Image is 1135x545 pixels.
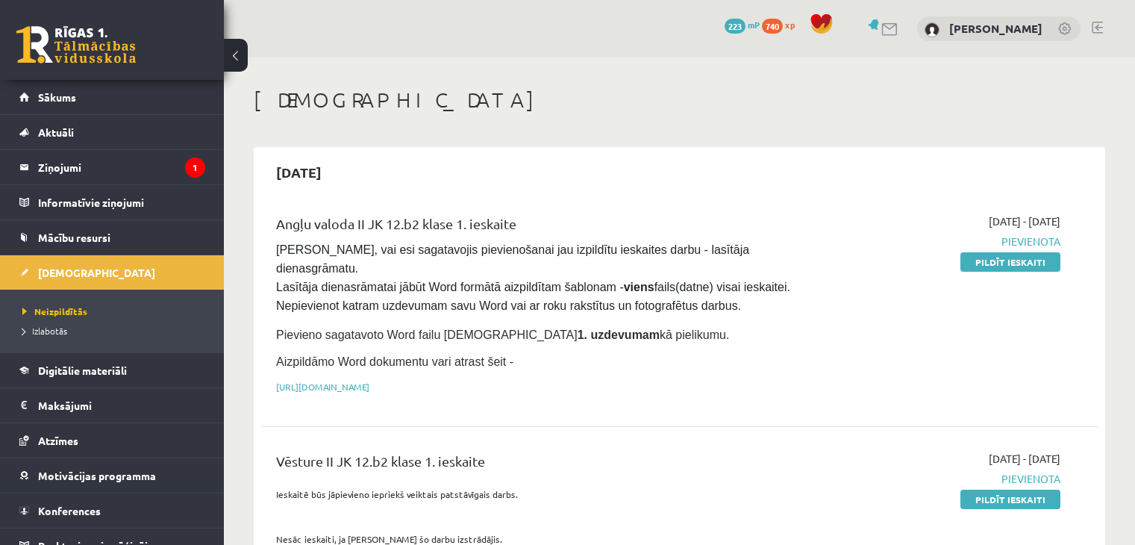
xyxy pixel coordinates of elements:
legend: Maksājumi [38,388,205,423]
span: Pievienota [814,234,1060,249]
span: Aktuāli [38,125,74,139]
div: Angļu valoda II JK 12.b2 klase 1. ieskaite [276,214,792,241]
span: 740 [762,19,783,34]
span: Atzīmes [38,434,78,447]
h1: [DEMOGRAPHIC_DATA] [254,87,1105,113]
span: Neizpildītās [22,305,87,317]
span: mP [748,19,760,31]
span: [DATE] - [DATE] [989,451,1060,467]
legend: Ziņojumi [38,150,205,184]
i: 1 [185,158,205,178]
a: Aktuāli [19,115,205,149]
a: Izlabotās [22,324,209,337]
a: Atzīmes [19,423,205,458]
a: Mācību resursi [19,220,205,255]
a: Informatīvie ziņojumi [19,185,205,219]
span: 223 [725,19,745,34]
span: Motivācijas programma [38,469,156,482]
strong: viens [624,281,654,293]
a: Digitālie materiāli [19,353,205,387]
a: Konferences [19,493,205,528]
span: Pievienota [814,471,1060,487]
span: Digitālie materiāli [38,364,127,377]
span: xp [785,19,795,31]
p: Ieskaitē būs jāpievieno iepriekš veiktais patstāvīgais darbs. [276,488,792,501]
a: Pildīt ieskaiti [960,252,1060,272]
a: Rīgas 1. Tālmācības vidusskola [16,26,136,63]
a: 740 xp [762,19,802,31]
legend: Informatīvie ziņojumi [38,185,205,219]
a: Motivācijas programma [19,458,205,493]
span: [DATE] - [DATE] [989,214,1060,229]
span: Sākums [38,90,76,104]
span: [PERSON_NAME], vai esi sagatavojis pievienošanai jau izpildītu ieskaites darbu - lasītāja dienasg... [276,243,793,312]
span: Izlabotās [22,325,67,337]
a: [URL][DOMAIN_NAME] [276,381,369,393]
div: Vēsture II JK 12.b2 klase 1. ieskaite [276,451,792,479]
a: 223 mP [725,19,760,31]
a: [PERSON_NAME] [949,21,1042,36]
span: Mācību resursi [38,231,110,244]
span: [DEMOGRAPHIC_DATA] [38,266,155,279]
span: Konferences [38,504,101,517]
h2: [DATE] [261,155,337,190]
a: Ziņojumi1 [19,150,205,184]
span: Pievieno sagatavoto Word failu [DEMOGRAPHIC_DATA] kā pielikumu. [276,328,729,341]
a: Sākums [19,80,205,114]
a: Pildīt ieskaiti [960,490,1060,509]
a: Neizpildītās [22,305,209,318]
a: Maksājumi [19,388,205,423]
img: Anastasija Maksimova [925,22,939,37]
span: Aizpildāmo Word dokumentu vari atrast šeit - [276,355,513,368]
a: [DEMOGRAPHIC_DATA] [19,255,205,290]
strong: 1. uzdevumam [578,328,660,341]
